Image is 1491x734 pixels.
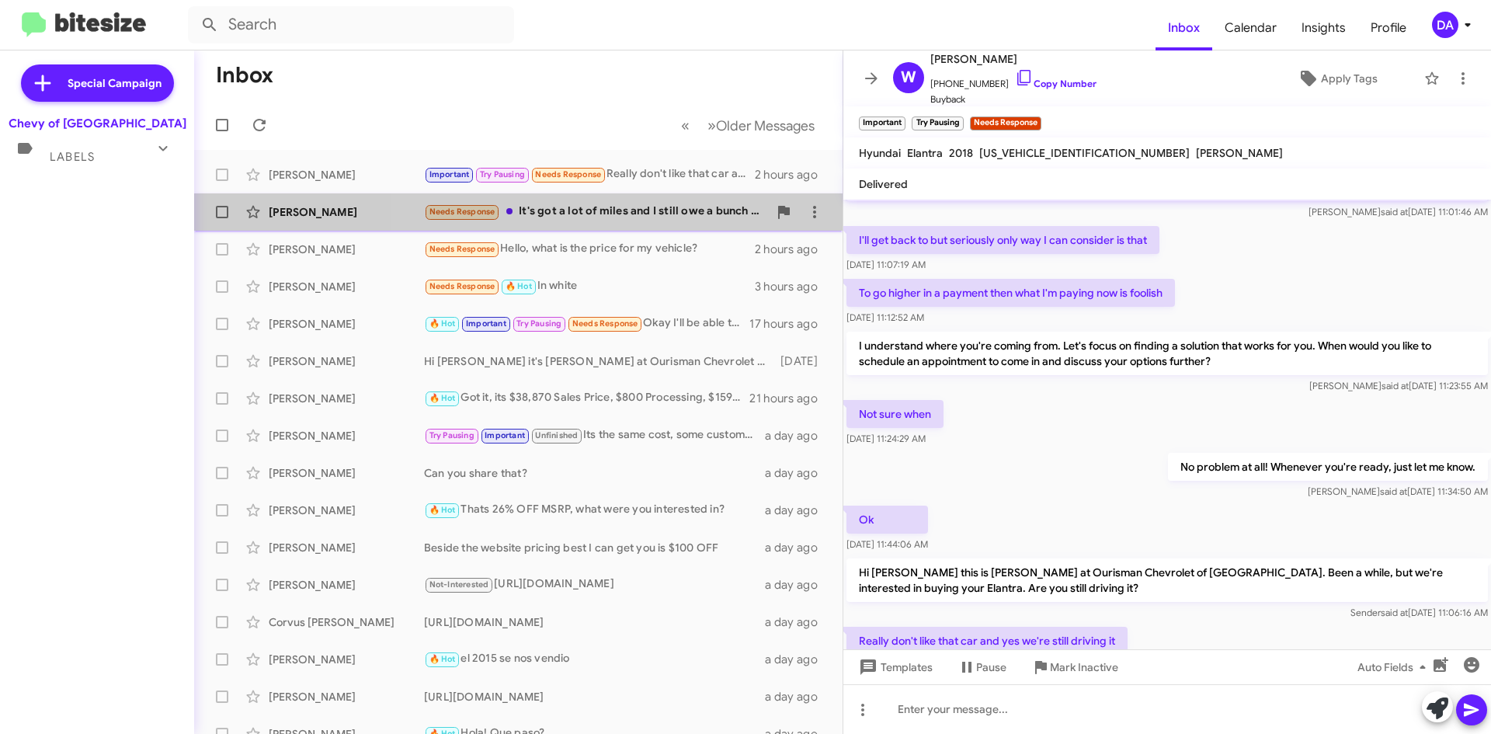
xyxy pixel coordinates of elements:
[424,353,773,369] div: Hi [PERSON_NAME] it's [PERSON_NAME] at Ourisman Chevrolet of [GEOGRAPHIC_DATA]. Just wanted to fo...
[859,146,901,160] span: Hyundai
[1321,64,1378,92] span: Apply Tags
[945,653,1019,681] button: Pause
[1257,64,1416,92] button: Apply Tags
[424,465,765,481] div: Can you share that?
[930,68,1097,92] span: [PHONE_NUMBER]
[424,203,768,221] div: It's got a lot of miles and I still owe a bunch of money.
[846,279,1175,307] p: To go higher in a payment then what I'm paying now is foolish
[859,177,908,191] span: Delivered
[68,75,162,91] span: Special Campaign
[269,689,424,704] div: [PERSON_NAME]
[707,116,716,135] span: »
[429,579,489,590] span: Not-Interested
[485,430,525,440] span: Important
[765,540,830,555] div: a day ago
[429,393,456,403] span: 🔥 Hot
[269,353,424,369] div: [PERSON_NAME]
[424,576,765,593] div: [URL][DOMAIN_NAME]
[1357,653,1432,681] span: Auto Fields
[773,353,830,369] div: [DATE]
[424,501,765,519] div: Thats 26% OFF MSRP, what were you interested in?
[979,146,1190,160] span: [US_VEHICLE_IDENTIFICATION_NUMBER]
[846,400,944,428] p: Not sure when
[424,315,749,332] div: Okay I'll be able to test drive it right?
[269,503,424,518] div: [PERSON_NAME]
[1419,12,1474,38] button: DA
[755,242,830,257] div: 2 hours ago
[429,169,470,179] span: Important
[269,428,424,444] div: [PERSON_NAME]
[901,65,916,90] span: W
[535,430,578,440] span: Unfinished
[1289,5,1358,50] a: Insights
[765,465,830,481] div: a day ago
[765,689,830,704] div: a day ago
[846,259,926,270] span: [DATE] 11:07:19 AM
[1309,380,1488,391] span: [PERSON_NAME] [DATE] 11:23:55 AM
[424,540,765,555] div: Beside the website pricing best I can get you is $100 OFF
[949,146,973,160] span: 2018
[1380,485,1407,497] span: said at
[1309,206,1488,217] span: [PERSON_NAME] [DATE] 11:01:46 AM
[856,653,933,681] span: Templates
[846,627,1128,655] p: Really don't like that car and yes we're still driving it
[1381,206,1408,217] span: said at
[429,244,495,254] span: Needs Response
[930,92,1097,107] span: Buyback
[912,117,963,130] small: Try Pausing
[698,110,824,141] button: Next
[269,465,424,481] div: [PERSON_NAME]
[765,428,830,444] div: a day ago
[269,391,424,406] div: [PERSON_NAME]
[269,316,424,332] div: [PERSON_NAME]
[1358,5,1419,50] a: Profile
[429,281,495,291] span: Needs Response
[1015,78,1097,89] a: Copy Number
[1168,453,1488,481] p: No problem at all! Whenever you're ready, just let me know.
[749,391,830,406] div: 21 hours ago
[846,558,1488,602] p: Hi [PERSON_NAME] this is [PERSON_NAME] at Ourisman Chevrolet of [GEOGRAPHIC_DATA]. Been a while, ...
[1381,607,1408,618] span: said at
[930,50,1097,68] span: [PERSON_NAME]
[269,167,424,183] div: [PERSON_NAME]
[755,167,830,183] div: 2 hours ago
[672,110,699,141] button: Previous
[216,63,273,88] h1: Inbox
[765,577,830,593] div: a day ago
[269,279,424,294] div: [PERSON_NAME]
[1212,5,1289,50] a: Calendar
[1156,5,1212,50] a: Inbox
[673,110,824,141] nav: Page navigation example
[1019,653,1131,681] button: Mark Inactive
[535,169,601,179] span: Needs Response
[572,318,638,329] span: Needs Response
[424,277,755,295] div: In white
[716,117,815,134] span: Older Messages
[1308,485,1488,497] span: [PERSON_NAME] [DATE] 11:34:50 AM
[907,146,943,160] span: Elantra
[269,540,424,555] div: [PERSON_NAME]
[424,426,765,444] div: Its the same cost, some customer just preferred to do it themselves since you might get tags faster
[429,505,456,515] span: 🔥 Hot
[859,117,905,130] small: Important
[976,653,1006,681] span: Pause
[1345,653,1444,681] button: Auto Fields
[480,169,525,179] span: Try Pausing
[970,117,1041,130] small: Needs Response
[269,652,424,667] div: [PERSON_NAME]
[188,6,514,43] input: Search
[749,316,830,332] div: 17 hours ago
[269,577,424,593] div: [PERSON_NAME]
[846,433,926,444] span: [DATE] 11:24:29 AM
[846,332,1488,375] p: I understand where you're coming from. Let's focus on finding a solution that works for you. When...
[424,614,765,630] div: [URL][DOMAIN_NAME]
[1432,12,1458,38] div: DA
[846,538,928,550] span: [DATE] 11:44:06 AM
[424,389,749,407] div: Got it, its $38,870 Sales Price, $800 Processing, $1595 Destination, $395 Nitro Tires, $3645.25 T...
[1050,653,1118,681] span: Mark Inactive
[765,614,830,630] div: a day ago
[466,318,506,329] span: Important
